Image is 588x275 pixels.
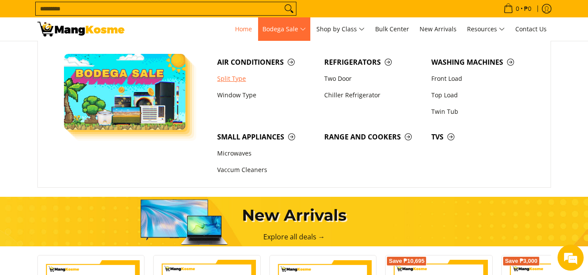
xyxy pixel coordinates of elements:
img: Mang Kosme: Your Home Appliances Warehouse Sale Partner! [37,22,124,36]
span: Resources [467,24,505,35]
span: Bulk Center [375,25,409,33]
a: Twin Tub [427,103,534,120]
a: TVs [427,129,534,145]
a: Shop by Class [312,17,369,41]
span: • [501,4,534,13]
span: Shop by Class [316,24,365,35]
a: Small Appliances [213,129,320,145]
a: Refrigerators [320,54,427,70]
img: Bodega Sale [64,54,186,130]
span: Contact Us [515,25,547,33]
a: Front Load [427,70,534,87]
span: 0 [514,6,521,12]
span: Save ₱10,695 [389,258,424,264]
a: Air Conditioners [213,54,320,70]
a: Resources [463,17,509,41]
span: Range and Cookers [324,132,423,142]
a: Top Load [427,87,534,103]
span: Washing Machines [431,57,530,68]
span: Refrigerators [324,57,423,68]
a: Contact Us [511,17,551,41]
a: Vaccum Cleaners [213,162,320,179]
a: Bodega Sale [258,17,310,41]
a: Home [231,17,256,41]
a: Explore all deals → [263,232,325,242]
span: ₱0 [523,6,533,12]
a: Split Type [213,70,320,87]
nav: Main Menu [133,17,551,41]
a: Bulk Center [371,17,413,41]
span: TVs [431,132,530,142]
span: Small Appliances [217,132,316,142]
a: Range and Cookers [320,129,427,145]
a: Two Door [320,70,427,87]
button: Search [282,2,296,15]
span: Home [235,25,252,33]
span: Bodega Sale [262,24,306,35]
a: Window Type [213,87,320,103]
span: Air Conditioners [217,57,316,68]
a: New Arrivals [415,17,461,41]
a: Washing Machines [427,54,534,70]
a: Chiller Refrigerator [320,87,427,103]
span: New Arrivals [420,25,457,33]
span: Save ₱3,000 [505,258,538,264]
a: Microwaves [213,146,320,162]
